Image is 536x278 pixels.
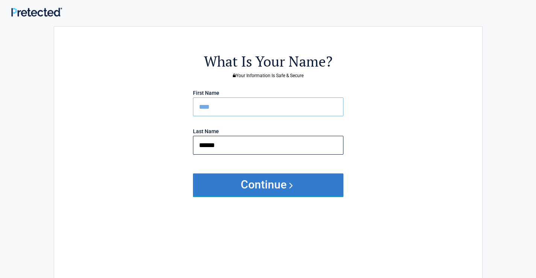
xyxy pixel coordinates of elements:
[96,52,441,71] h2: What Is Your Name?
[96,73,441,78] h3: Your Information Is Safe & Secure
[193,173,343,196] button: Continue
[193,90,219,96] label: First Name
[11,8,62,17] img: Main Logo
[193,129,219,134] label: Last Name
